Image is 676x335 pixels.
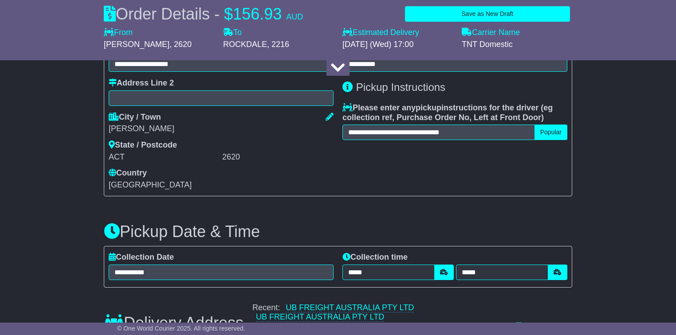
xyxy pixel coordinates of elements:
[252,303,507,332] div: Recent:
[286,12,303,21] span: AUD
[117,325,245,332] span: © One World Courier 2025. All rights reserved.
[109,168,147,178] label: Country
[462,28,520,38] label: Carrier Name
[342,28,453,38] label: Estimated Delivery
[342,253,408,262] label: Collection time
[223,28,242,38] label: To
[104,314,244,332] h3: Delivery Address
[104,28,133,38] label: From
[405,6,570,22] button: Save as New Draft
[104,4,303,23] div: Order Details -
[109,253,174,262] label: Collection Date
[535,125,567,140] button: Popular
[416,103,441,112] span: pickup
[169,40,192,49] span: , 2620
[342,103,567,122] label: Please enter any instructions for the driver ( )
[462,40,572,50] div: TNT Domestic
[104,223,572,241] h3: Pickup Date & Time
[109,124,334,134] div: [PERSON_NAME]
[104,40,169,49] span: [PERSON_NAME]
[109,140,177,150] label: State / Postcode
[223,40,267,49] span: ROCKDALE
[109,78,174,88] label: Address Line 2
[286,303,414,312] a: UB FREIGHT AUSTRALIA PTY LTD
[356,81,445,93] span: Pickup Instructions
[109,152,220,162] div: ACT
[109,180,192,189] span: [GEOGRAPHIC_DATA]
[267,40,289,49] span: , 2216
[342,103,553,122] span: eg collection ref, Purchase Order No, Left at Front Door
[224,5,233,23] span: $
[222,152,334,162] div: 2620
[256,312,384,322] a: UB FREIGHT AUSTRALIA PTY LTD
[233,5,282,23] span: 156.93
[109,113,161,122] label: City / Town
[342,40,453,50] div: [DATE] (Wed) 17:00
